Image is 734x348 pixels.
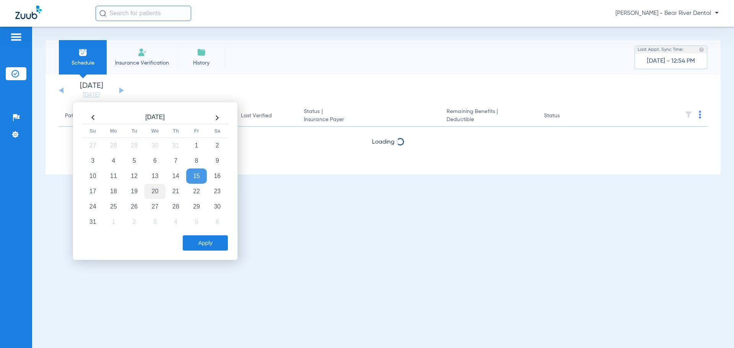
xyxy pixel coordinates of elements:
[699,111,701,118] img: group-dot-blue.svg
[96,6,191,21] input: Search for patients
[447,116,531,124] span: Deductible
[138,48,147,57] img: Manual Insurance Verification
[10,32,22,42] img: hamburger-icon
[78,48,88,57] img: Schedule
[647,57,695,65] span: [DATE] - 12:54 PM
[638,46,684,53] span: Last Appt. Sync Time:
[65,112,99,120] div: Patient Name
[112,59,172,67] span: Insurance Verification
[103,112,207,124] th: [DATE]
[68,91,114,99] a: [DATE]
[538,105,589,127] th: Status
[241,112,292,120] div: Last Verified
[696,311,734,348] iframe: Chat Widget
[99,10,106,17] img: Search Icon
[183,59,219,67] span: History
[615,10,719,17] span: [PERSON_NAME] - Bear River Dental
[304,116,434,124] span: Insurance Payer
[197,48,206,57] img: History
[183,235,228,251] button: Apply
[440,105,538,127] th: Remaining Benefits |
[68,82,114,99] li: [DATE]
[241,112,272,120] div: Last Verified
[15,6,42,19] img: Zuub Logo
[65,112,129,120] div: Patient Name
[65,59,101,67] span: Schedule
[298,105,440,127] th: Status |
[685,111,692,118] img: filter.svg
[699,47,704,52] img: last sync help info
[372,139,395,145] span: Loading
